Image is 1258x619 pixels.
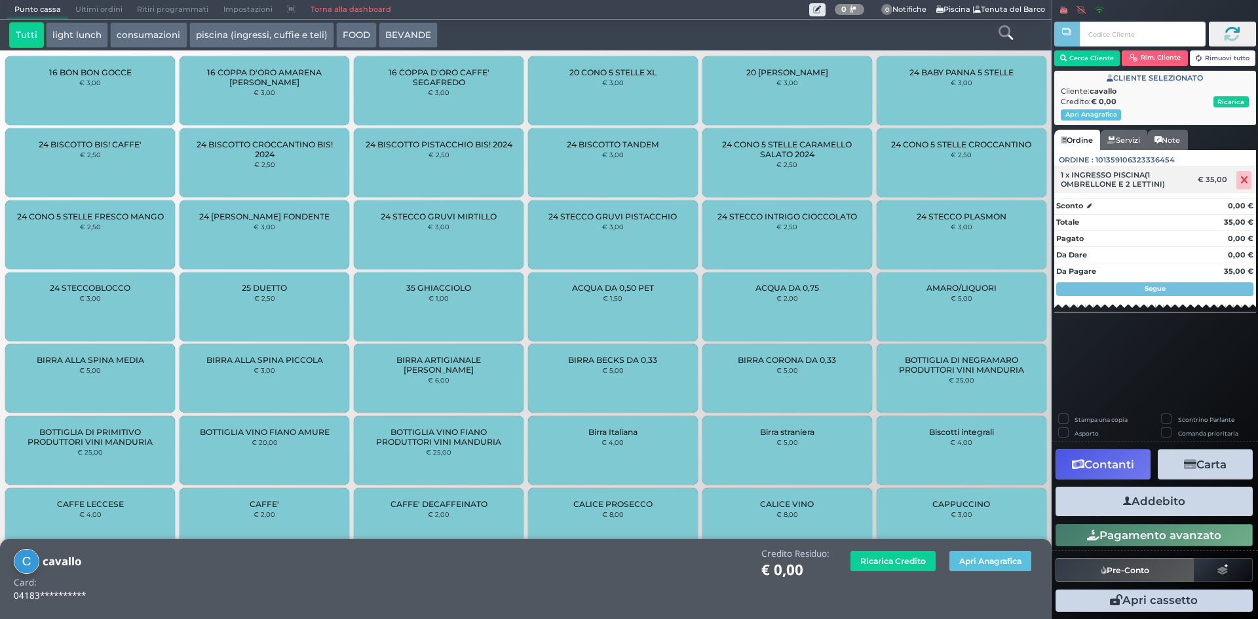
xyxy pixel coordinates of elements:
button: Ricarica Credito [850,551,936,571]
button: Pre-Conto [1056,558,1194,582]
span: Biscotti integrali [929,427,994,437]
span: 24 CONO 5 STELLE CARAMELLO SALATO 2024 [714,140,861,159]
label: Scontrino Parlante [1178,415,1234,424]
strong: Da Pagare [1056,267,1096,276]
small: € 2,00 [254,510,275,518]
span: 24 STECCO GRUVI PISTACCHIO [548,212,677,221]
span: ACQUA DA 0,75 [755,283,819,293]
span: 24 STECCO PLASMON [917,212,1006,221]
b: cavallo [43,553,81,569]
span: ACQUA DA 0,50 PET [572,283,654,293]
span: 101359106323336454 [1096,155,1175,166]
label: Stampa una copia [1075,415,1128,424]
span: CAFFE LECCESE [57,499,124,509]
strong: 35,00 € [1224,217,1253,227]
small: € 2,50 [254,160,275,168]
button: Apri cassetto [1056,590,1253,612]
span: CALICE VINO [760,499,814,509]
span: CAPPUCCINO [932,499,990,509]
span: Birra straniera [760,427,814,437]
small: € 3,00 [602,223,624,231]
small: € 3,00 [254,223,275,231]
span: Ordine : [1059,155,1094,166]
button: Rim. Cliente [1122,50,1188,66]
small: € 25,00 [77,448,103,456]
button: BEVANDE [379,22,438,48]
strong: Da Dare [1056,250,1087,259]
small: € 5,00 [951,294,972,302]
small: € 20,00 [252,438,278,446]
span: BOTTIGLIA VINO FIANO AMURE [200,427,330,437]
small: € 3,00 [602,79,624,86]
button: Addebito [1056,487,1253,516]
small: € 4,00 [601,438,624,446]
span: 24 STECCO INTRIGO CIOCCOLATO [717,212,857,221]
button: FOOD [336,22,377,48]
small: € 3,00 [79,79,101,86]
button: Pagamento avanzato [1056,524,1253,546]
small: € 2,50 [951,151,972,159]
span: 24 CONO 5 STELLE CROCCANTINO [891,140,1031,149]
small: € 8,00 [602,510,624,518]
strong: Pagato [1056,234,1084,243]
a: Note [1147,130,1187,151]
span: 24 [PERSON_NAME] FONDENTE [199,212,330,221]
span: BOTTIGLIA DI PRIMITIVO PRODUTTORI VINI MANDURIA [16,427,164,447]
span: 24 BABY PANNA 5 STELLE [909,67,1014,77]
button: Rimuovi tutto [1190,50,1256,66]
span: 16 COPPA D'ORO CAFFE' SEGAFREDO [365,67,512,87]
strong: 0,00 € [1228,250,1253,259]
small: € 3,00 [602,151,624,159]
small: € 5,00 [776,438,798,446]
small: € 1,00 [429,294,449,302]
strong: Segue [1145,284,1166,293]
button: Cerca Cliente [1054,50,1120,66]
a: Torna alla dashboard [303,1,398,19]
span: 25 DUETTO [242,283,287,293]
small: € 5,00 [602,366,624,374]
span: Impostazioni [216,1,280,19]
span: 1 x INGRESSO PISCINA(1 OMBRELLONE E 2 LETTINI) [1061,170,1189,189]
span: 24 BISCOTTO CROCCANTINO BIS! 2024 [191,140,338,159]
span: BIRRA ARTIGIANALE [PERSON_NAME] [365,355,512,375]
span: BIRRA ALLA SPINA MEDIA [37,355,144,365]
small: € 3,00 [776,79,798,86]
button: Ricarica [1213,96,1249,107]
span: BIRRA ALLA SPINA PICCOLA [206,355,323,365]
b: 0 [841,5,847,14]
span: BOTTIGLIA DI NEGRAMARO PRODUTTORI VINI MANDURIA [887,355,1035,375]
span: 35 GHIACCIOLO [406,283,471,293]
small: € 4,00 [950,438,972,446]
a: Ordine [1054,130,1100,151]
button: Tutti [9,22,44,48]
a: Servizi [1100,130,1147,151]
small: € 1,50 [603,294,622,302]
button: Contanti [1056,449,1151,479]
strong: € 0,00 [1091,97,1116,106]
span: Ritiri programmati [130,1,216,19]
h1: € 0,00 [761,562,829,578]
h4: Credito Residuo: [761,549,829,559]
input: Codice Cliente [1080,22,1205,47]
h4: Card: [14,578,37,588]
small: € 2,50 [80,223,101,231]
span: BIRRA BECKS DA 0,33 [568,355,657,365]
span: Ultimi ordini [68,1,130,19]
small: € 3,00 [254,366,275,374]
span: CLIENTE SELEZIONATO [1107,73,1203,84]
small: € 3,00 [951,223,972,231]
strong: 0,00 € [1228,234,1253,243]
label: Asporto [1075,429,1099,438]
span: 24 BISCOTTO PISTACCHIO BIS! 2024 [366,140,512,149]
span: 16 COPPA D'ORO AMARENA [PERSON_NAME] [191,67,338,87]
button: Apri Anagrafica [949,551,1031,571]
small: € 3,00 [79,294,101,302]
button: Apri Anagrafica [1061,109,1121,121]
small: € 3,00 [428,223,449,231]
small: € 4,00 [79,510,102,518]
small: € 5,00 [79,366,101,374]
span: 24 BISCOTTO BIS! CAFFE' [39,140,142,149]
small: € 8,00 [776,510,798,518]
div: Credito: [1061,96,1249,107]
span: BIRRA CORONA DA 0,33 [738,355,836,365]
